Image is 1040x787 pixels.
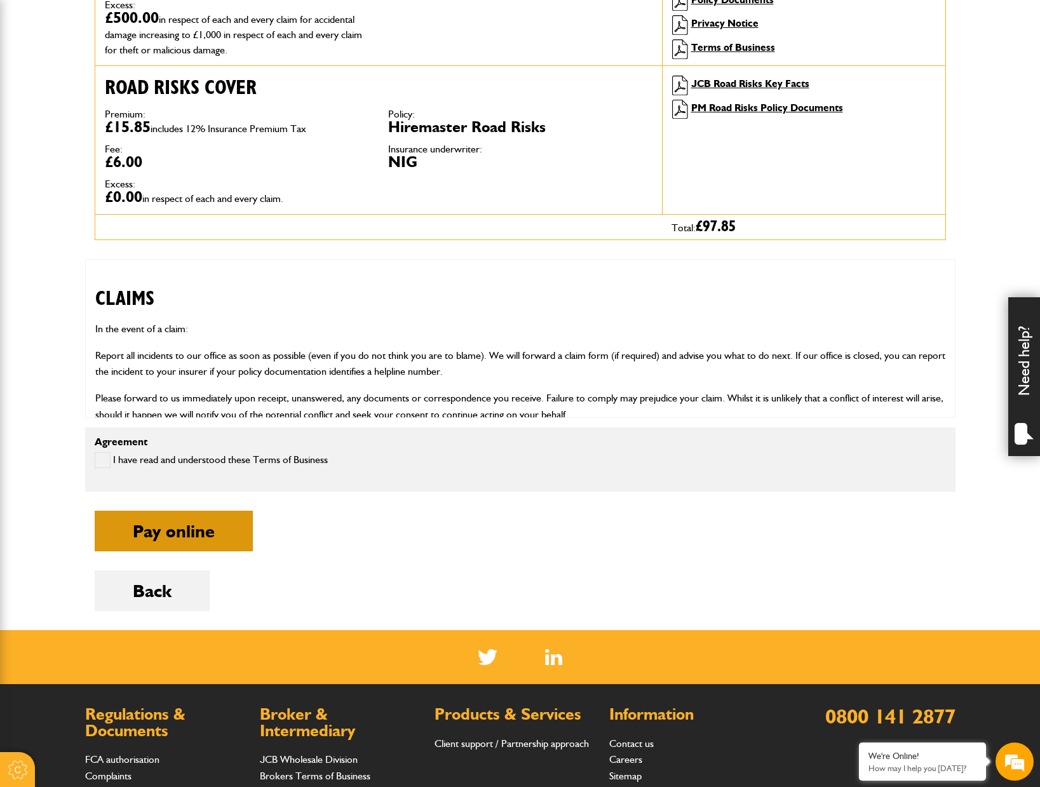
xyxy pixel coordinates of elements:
span: in respect of each and every claim for accidental damage increasing to £1,000 in respect of each ... [105,13,362,56]
p: In the event of a claim: [95,321,945,337]
input: Enter your last name [17,118,232,145]
span: 97.85 [703,219,736,234]
span: in respect of each and every claim. [142,192,283,205]
h2: CLAIMS [95,267,945,311]
a: 0800 141 2877 [825,704,956,729]
span: includes 12% Insurance Premium Tax [151,123,306,135]
dt: Fee: [105,144,369,154]
button: Pay online [95,511,253,551]
h2: Regulations & Documents [85,706,247,739]
div: Need help? [1008,297,1040,456]
p: Agreement [95,437,946,447]
a: JCB Wholesale Division [260,753,358,765]
dd: £500.00 [105,10,369,56]
dt: Insurance underwriter: [388,144,652,154]
dd: Hiremaster Road Risks [388,119,652,135]
input: Enter your email address [17,155,232,183]
h2: Broker & Intermediary [260,706,422,739]
p: Report all incidents to our office as soon as possible (even if you do not think you are to blame... [95,347,945,380]
p: Please forward to us immediately upon receipt, unanswered, any documents or correspondence you re... [95,390,945,422]
dd: £0.00 [105,189,369,205]
h2: Products & Services [435,706,597,723]
p: How may I help you today? [868,763,976,773]
input: Enter your phone number [17,192,232,220]
a: Terms of Business [691,41,775,53]
label: I have read and understood these Terms of Business [95,452,328,468]
a: Careers [609,753,642,765]
dt: Premium: [105,109,369,119]
a: Brokers Terms of Business [260,770,370,782]
img: Twitter [478,649,497,665]
dt: Excess: [105,179,369,189]
a: Sitemap [609,770,642,782]
div: We're Online! [868,751,976,762]
img: Linked In [545,649,562,665]
button: Back [95,570,210,611]
dt: Policy: [388,109,652,119]
a: Contact us [609,737,654,750]
a: JCB Road Risks Key Facts [691,77,809,90]
dd: £15.85 [105,119,369,135]
dd: £6.00 [105,154,369,170]
h2: Information [609,706,771,723]
a: Privacy Notice [691,17,759,29]
div: Total: [662,215,945,239]
dd: NIG [388,154,652,170]
img: d_20077148190_company_1631870298795_20077148190 [22,71,53,88]
a: Complaints [85,770,132,782]
textarea: Type your message and hit 'Enter' [17,230,232,380]
div: Minimize live chat window [208,6,239,37]
a: LinkedIn [545,649,562,665]
a: Client support / Partnership approach [435,737,589,750]
div: Chat with us now [66,71,213,88]
span: £ [696,219,736,234]
h2: Road risks cover [105,76,652,100]
em: Start Chat [173,391,231,408]
a: FCA authorisation [85,753,159,765]
a: PM Road Risks Policy Documents [691,102,843,114]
